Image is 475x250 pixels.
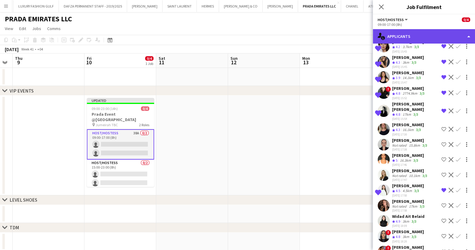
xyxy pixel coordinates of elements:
span: 5 [396,158,397,163]
div: [PERSON_NAME] [392,183,424,188]
span: 4.8 [396,112,400,117]
div: 16.1km [401,127,415,133]
div: Not rated [392,143,408,148]
a: View [2,25,16,32]
div: Not rated [392,173,408,178]
div: 09:00-17:00 (8h) [378,22,470,27]
span: View [5,26,13,31]
span: 12 [230,59,238,66]
span: 4.5 [396,188,400,193]
div: 3km [401,234,410,239]
button: CHANEL [341,0,364,12]
span: Edit [19,26,26,31]
span: ! [385,87,391,92]
span: Jumeirah TBC [96,123,118,127]
app-skills-label: 3/3 [412,219,416,224]
span: 4.8 [396,91,400,96]
div: [DATE] 18:20 [392,239,424,243]
div: [DATE] 15:43 [392,50,424,53]
div: 10.1km [408,173,421,178]
a: Edit [17,25,29,32]
span: Sun [230,56,238,61]
div: [DATE] 17:38 [392,148,428,151]
span: Week 41 [20,47,35,51]
div: 3.7km [401,44,413,50]
span: Sat [159,56,165,61]
div: [DATE] 15:47 [392,81,424,84]
h3: Prada Event @[GEOGRAPHIC_DATA] [87,111,154,122]
div: [PERSON_NAME] [PERSON_NAME] [392,101,439,112]
div: [DATE] 17:50 [392,194,424,197]
a: Comms [45,25,63,32]
h3: Job Fulfilment [373,3,475,11]
span: 4.9 [396,219,400,224]
span: 11 [158,59,165,66]
button: [PERSON_NAME] [263,0,298,12]
div: [PERSON_NAME] [392,70,424,75]
div: [DATE] 17:47 [392,178,428,182]
div: +04 [37,47,43,51]
app-skills-label: 3/3 [416,75,421,80]
div: LEVEL SHOES [10,197,37,203]
app-skills-label: 3/3 [422,143,427,148]
span: 0/4 [145,56,154,61]
app-skills-label: 3/3 [413,112,418,117]
div: Not rated [392,204,408,209]
span: Comms [47,26,61,31]
div: 17km [408,204,419,209]
div: [DATE] [5,46,19,52]
span: Host/Hostess [378,17,404,22]
div: [DATE] 18:09 [392,224,425,228]
span: 10 [86,59,92,66]
app-card-role: Host/Hostess0/215:00-23:00 (8h) [87,160,154,189]
span: 0/4 [462,17,470,22]
button: [PERSON_NAME] [127,0,163,12]
span: 3.9 [396,75,400,80]
app-skills-label: 3/3 [413,158,418,163]
span: 4.3 [396,127,400,132]
span: Mon [302,56,310,61]
div: [PERSON_NAME] [392,153,424,158]
span: 2 Roles [139,123,149,127]
button: SAINT LAURENT [163,0,197,12]
button: DAFZA PERMANENT STAFF - 2019/2025 [59,0,127,12]
app-job-card: Updated09:00-23:00 (14h)0/4Prada Event @[GEOGRAPHIC_DATA] Jumeirah TBC2 RolesHost/Hostess38A0/209... [87,98,154,187]
span: 0/4 [141,106,149,111]
div: Applicants [373,29,475,44]
div: 2774.9km [401,91,419,96]
div: Updated [87,98,154,103]
div: [PERSON_NAME] [392,168,428,173]
button: Host/Hostess [378,17,409,22]
span: 4.2 [396,44,400,49]
div: [PERSON_NAME] [392,229,424,234]
button: [PERSON_NAME] & CO [219,0,263,12]
div: [DATE] 17:46 [392,163,424,167]
div: TDM [10,224,19,230]
app-skills-label: 3/3 [422,173,427,178]
div: [DATE] 17:30 [392,133,424,136]
span: Thu [15,56,23,61]
app-skills-label: 3/3 [412,234,416,239]
app-skills-label: 3/3 [420,91,425,96]
h1: PRADA EMIRATES LLC [5,14,72,23]
div: [DATE] 15:52 [392,96,426,100]
span: 4.3 [396,60,400,65]
span: 9 [14,59,23,66]
span: Fri [87,56,92,61]
app-card-role: Host/Hostess38A0/209:00-17:00 (8h) [87,129,154,160]
button: ATELIER LUM [364,0,393,12]
div: 3km [401,60,410,65]
span: ! [385,230,391,235]
div: 3km [401,219,410,224]
button: LUXURY FASHION GULF [14,0,59,12]
div: 17km [401,112,412,117]
div: 14.1km [401,75,415,81]
div: 16.3km [399,158,412,163]
span: 13 [301,59,310,66]
div: 1 Job [145,61,153,66]
app-skills-label: 3/3 [414,188,419,193]
div: 15.8km [408,143,421,148]
a: Jobs [30,25,44,32]
div: [DATE] 17:58 [392,209,426,212]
